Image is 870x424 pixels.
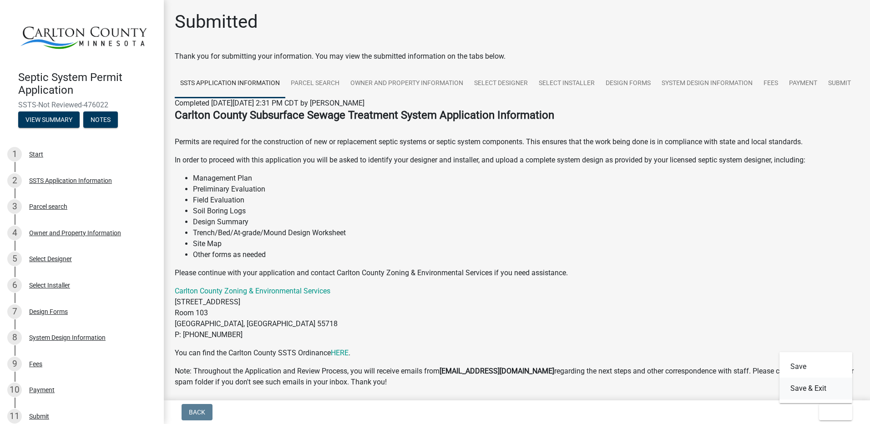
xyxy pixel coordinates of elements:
[440,367,554,375] strong: [EMAIL_ADDRESS][DOMAIN_NAME]
[779,352,852,403] div: Exit
[29,177,112,184] div: SSTS Application Information
[29,256,72,262] div: Select Designer
[7,199,22,214] div: 3
[29,282,70,288] div: Select Installer
[784,69,823,98] a: Payment
[7,330,22,345] div: 8
[7,383,22,397] div: 10
[7,304,22,319] div: 7
[175,126,859,147] p: Permits are required for the construction of new or replacement septic systems or septic system c...
[285,69,345,98] a: Parcel search
[175,287,330,295] a: Carlton County Zoning & Environmental Services
[83,116,118,124] wm-modal-confirm: Notes
[175,348,859,358] p: You can find the Carlton County SSTS Ordinance .
[18,116,80,124] wm-modal-confirm: Summary
[175,109,554,121] strong: Carlton County Subsurface Sewage Treatment System Application Information
[193,173,859,184] li: Management Plan
[29,308,68,315] div: Design Forms
[29,203,67,210] div: Parcel search
[823,69,856,98] a: Submit
[18,111,80,128] button: View Summary
[182,404,212,420] button: Back
[656,69,758,98] a: System Design Information
[175,155,859,166] p: In order to proceed with this application you will be asked to identify your designer and install...
[193,227,859,238] li: Trench/Bed/At-grade/Mound Design Worksheet
[193,238,859,249] li: Site Map
[175,69,285,98] a: SSTS Application Information
[29,230,121,236] div: Owner and Property Information
[779,356,852,378] button: Save
[331,348,349,357] a: HERE
[18,71,157,97] h4: Septic System Permit Application
[7,147,22,162] div: 1
[29,334,106,341] div: System Design Information
[7,278,22,293] div: 6
[29,387,55,393] div: Payment
[29,413,49,419] div: Submit
[600,69,656,98] a: Design Forms
[83,111,118,128] button: Notes
[7,409,22,424] div: 11
[175,51,859,62] div: Thank you for submitting your information. You may view the submitted information on the tabs below.
[7,173,22,188] div: 2
[533,69,600,98] a: Select Installer
[469,69,533,98] a: Select Designer
[7,226,22,240] div: 4
[193,184,859,195] li: Preliminary Evaluation
[193,217,859,227] li: Design Summary
[758,69,784,98] a: Fees
[175,11,258,33] h1: Submitted
[345,69,469,98] a: Owner and Property Information
[175,286,859,340] p: [STREET_ADDRESS] Room 103 [GEOGRAPHIC_DATA], [GEOGRAPHIC_DATA] 55718 P: [PHONE_NUMBER]
[175,366,859,388] p: Note: Throughout the Application and Review Process, you will receive emails from regarding the n...
[193,195,859,206] li: Field Evaluation
[7,357,22,371] div: 9
[189,409,205,416] span: Back
[175,268,859,278] p: Please continue with your application and contact Carlton County Zoning & Environmental Services ...
[175,99,364,107] span: Completed [DATE][DATE] 2:31 PM CDT by [PERSON_NAME]
[819,404,852,420] button: Exit
[7,252,22,266] div: 5
[29,361,42,367] div: Fees
[826,409,840,416] span: Exit
[29,151,43,157] div: Start
[779,378,852,399] button: Save & Exit
[193,206,859,217] li: Soil Boring Logs
[18,10,149,61] img: Carlton County, Minnesota
[18,101,146,109] span: SSTS-Not Reviewed-476022
[193,249,859,260] li: Other forms as needed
